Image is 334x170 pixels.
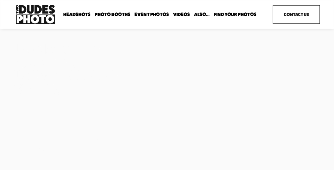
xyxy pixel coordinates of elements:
[63,12,91,17] span: Headshots
[14,3,56,26] img: Two Dudes Photo | Headshots, Portraits &amp; Photo Booths
[14,42,126,96] h1: Unmatched Quality. Unparalleled Speed.
[63,11,91,17] a: folder dropdown
[95,12,130,17] span: Photo Booths
[14,106,128,153] strong: Two Dudes Photo is a full-service photography & video production agency delivering premium experi...
[194,11,210,17] a: folder dropdown
[173,11,190,17] a: Videos
[194,12,210,17] span: Also...
[95,11,130,17] a: folder dropdown
[273,5,320,24] a: Contact Us
[214,12,257,17] span: Find Your Photos
[134,11,169,17] a: Event Photos
[214,11,257,17] a: folder dropdown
